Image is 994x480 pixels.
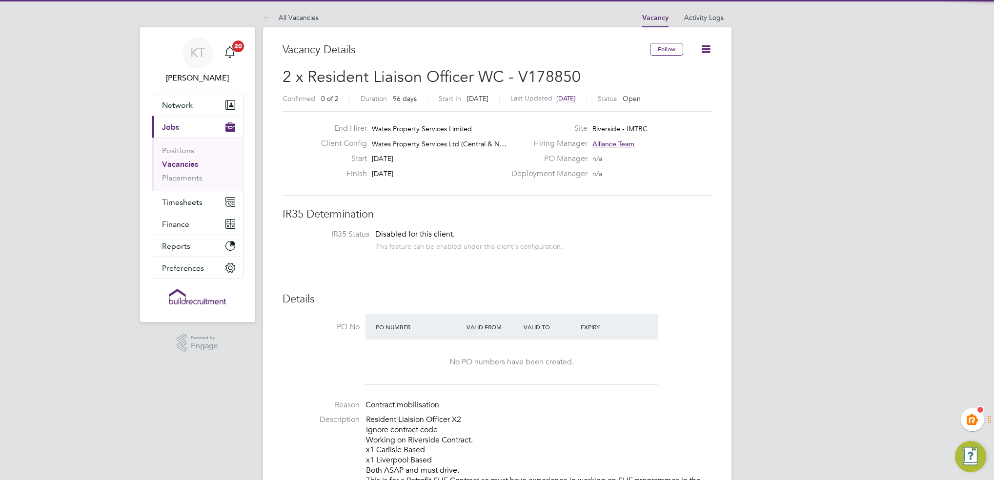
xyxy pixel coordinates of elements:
[283,94,315,103] label: Confirmed
[393,94,417,103] span: 96 days
[592,140,634,148] span: Alliance Team
[152,138,243,191] div: Jobs
[162,263,204,273] span: Preferences
[592,169,602,178] span: n/a
[464,318,521,336] div: Valid From
[232,40,244,52] span: 20
[313,154,367,164] label: Start
[955,441,986,472] button: Engage Resource Center
[283,207,712,221] h3: IR35 Determination
[365,400,439,410] span: Contract mobilisation
[191,342,218,350] span: Engage
[623,94,641,103] span: Open
[313,169,367,179] label: Finish
[439,94,461,103] label: Start In
[375,357,649,367] div: No PO numbers have been created.
[375,229,455,239] span: Disabled for this client.
[521,318,578,336] div: Valid To
[361,94,387,103] label: Duration
[152,257,243,279] button: Preferences
[162,241,190,251] span: Reports
[506,169,588,179] label: Deployment Manager
[152,213,243,235] button: Finance
[162,122,179,132] span: Jobs
[283,67,581,86] span: 2 x Resident Liaison Officer WC - V178850
[283,43,650,57] h3: Vacancy Details
[152,94,243,116] button: Network
[506,123,588,134] label: Site
[650,43,683,56] button: Follow
[152,116,243,138] button: Jobs
[177,334,218,352] a: Powered byEngage
[372,124,472,133] span: Wates Property Services Limited
[191,334,218,342] span: Powered by
[152,235,243,257] button: Reports
[373,318,465,336] div: PO Number
[510,94,552,102] label: Last Updated
[556,94,576,102] span: [DATE]
[283,292,712,306] h3: Details
[372,169,393,178] span: [DATE]
[220,37,240,68] a: 20
[283,400,360,410] label: Reason
[169,289,226,304] img: buildrec-logo-retina.png
[152,289,243,304] a: Go to home page
[292,229,369,240] label: IR35 Status
[313,123,367,134] label: End Hirer
[506,139,588,149] label: Hiring Manager
[598,94,617,103] label: Status
[684,13,724,22] a: Activity Logs
[283,415,360,425] label: Description
[190,46,205,59] span: KT
[162,100,193,110] span: Network
[162,198,203,207] span: Timesheets
[263,13,319,22] a: All Vacancies
[313,139,367,149] label: Client Config
[506,154,588,164] label: PO Manager
[321,94,339,103] span: 0 of 2
[467,94,488,103] span: [DATE]
[592,124,648,133] span: Riverside - IMTBC
[152,37,243,84] a: KT[PERSON_NAME]
[375,240,563,251] div: This feature can be enabled under this client's configuration.
[372,154,393,163] span: [DATE]
[152,191,243,213] button: Timesheets
[162,220,189,229] span: Finance
[592,154,602,163] span: n/a
[162,173,203,182] a: Placements
[642,14,669,22] a: Vacancy
[162,160,198,169] a: Vacancies
[578,318,635,336] div: Expiry
[140,27,255,322] nav: Main navigation
[372,140,507,148] span: Wates Property Services Ltd (Central & N…
[283,322,360,332] label: PO No
[162,146,194,155] a: Positions
[152,72,243,84] span: Kiera Troutt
